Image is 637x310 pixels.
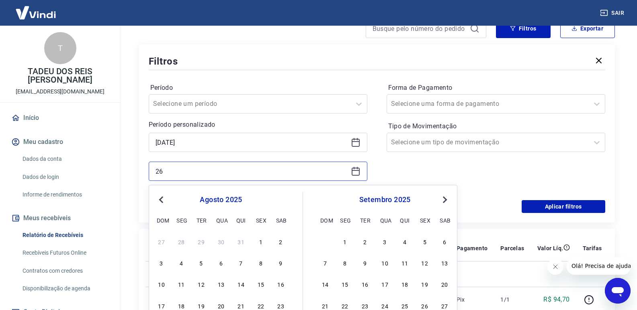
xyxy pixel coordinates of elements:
a: Início [10,109,111,127]
div: agosto 2025 [156,195,287,205]
label: Período [150,83,366,93]
h5: Filtros [149,55,178,68]
div: ter [197,215,206,225]
div: Choose quinta-feira, 18 de setembro de 2025 [400,279,410,289]
div: dom [157,215,166,225]
button: Meu cadastro [10,133,111,151]
button: Aplicar filtros [522,200,605,213]
button: Exportar [560,19,615,38]
div: qua [216,215,226,225]
div: Choose terça-feira, 5 de agosto de 2025 [197,258,206,267]
div: sab [440,215,449,225]
p: Parcelas [500,244,524,252]
div: Choose quarta-feira, 13 de agosto de 2025 [216,279,226,289]
p: 1/1 [500,296,524,304]
div: Choose sábado, 9 de agosto de 2025 [276,258,286,267]
div: Choose segunda-feira, 28 de julho de 2025 [176,237,186,246]
p: Pix [457,296,488,304]
p: [EMAIL_ADDRESS][DOMAIN_NAME] [16,87,104,96]
iframe: Mensagem da empresa [567,257,631,275]
input: Data inicial [156,136,348,148]
a: Dados de login [19,169,111,185]
div: Choose domingo, 31 de agosto de 2025 [320,237,330,246]
div: Choose quarta-feira, 6 de agosto de 2025 [216,258,226,267]
div: seg [340,215,350,225]
button: Next Month [440,195,450,205]
input: Busque pelo número do pedido [373,22,467,34]
iframe: Fechar mensagem [547,259,563,275]
div: T [44,32,76,64]
div: Choose sexta-feira, 1 de agosto de 2025 [256,237,266,246]
div: Choose sexta-feira, 12 de setembro de 2025 [420,258,430,267]
div: Choose segunda-feira, 1 de setembro de 2025 [340,237,350,246]
div: Choose sexta-feira, 5 de setembro de 2025 [420,237,430,246]
div: Choose domingo, 7 de setembro de 2025 [320,258,330,267]
input: Data final [156,165,348,177]
a: Informe de rendimentos [19,186,111,203]
div: qui [236,215,246,225]
a: Disponibilização de agenda [19,280,111,297]
div: Choose terça-feira, 29 de julho de 2025 [197,237,206,246]
div: Choose terça-feira, 16 de setembro de 2025 [360,279,370,289]
div: Choose quinta-feira, 14 de agosto de 2025 [236,279,246,289]
div: Choose sábado, 2 de agosto de 2025 [276,237,286,246]
button: Previous Month [156,195,166,205]
div: Choose quinta-feira, 7 de agosto de 2025 [236,258,246,267]
p: Valor Líq. [537,244,563,252]
div: Choose domingo, 27 de julho de 2025 [157,237,166,246]
div: Choose quinta-feira, 4 de setembro de 2025 [400,237,410,246]
div: Choose quarta-feira, 10 de setembro de 2025 [380,258,390,267]
p: Tarifas [583,244,602,252]
div: Choose domingo, 3 de agosto de 2025 [157,258,166,267]
p: Período personalizado [149,120,367,130]
span: Olá! Precisa de ajuda? [5,6,68,12]
a: Dados da conta [19,151,111,167]
div: Choose domingo, 10 de agosto de 2025 [157,279,166,289]
div: ter [360,215,370,225]
div: dom [320,215,330,225]
a: Relatório de Recebíveis [19,227,111,243]
div: Choose sexta-feira, 15 de agosto de 2025 [256,279,266,289]
button: Sair [598,6,627,20]
label: Tipo de Movimentação [388,122,604,131]
a: Contratos com credores [19,263,111,279]
div: Choose terça-feira, 9 de setembro de 2025 [360,258,370,267]
p: R$ 94,70 [543,295,569,304]
p: TADEU DOS REIS [PERSON_NAME] [6,67,114,84]
div: Choose quarta-feira, 3 de setembro de 2025 [380,237,390,246]
div: Choose quinta-feira, 11 de setembro de 2025 [400,258,410,267]
div: Choose sábado, 20 de setembro de 2025 [440,279,449,289]
div: Choose domingo, 14 de setembro de 2025 [320,279,330,289]
div: sex [420,215,430,225]
div: Choose terça-feira, 2 de setembro de 2025 [360,237,370,246]
div: Choose sábado, 16 de agosto de 2025 [276,279,286,289]
div: sab [276,215,286,225]
div: seg [176,215,186,225]
iframe: Botão para abrir a janela de mensagens [605,278,631,304]
button: Meus recebíveis [10,209,111,227]
div: Choose sábado, 6 de setembro de 2025 [440,237,449,246]
div: Choose sábado, 13 de setembro de 2025 [440,258,449,267]
div: Choose segunda-feira, 8 de setembro de 2025 [340,258,350,267]
div: qua [380,215,390,225]
div: Choose sexta-feira, 19 de setembro de 2025 [420,279,430,289]
p: Pagamento [457,244,488,252]
div: Choose segunda-feira, 15 de setembro de 2025 [340,279,350,289]
div: qui [400,215,410,225]
div: setembro 2025 [319,195,451,205]
div: Choose sexta-feira, 8 de agosto de 2025 [256,258,266,267]
div: Choose segunda-feira, 11 de agosto de 2025 [176,279,186,289]
div: Choose segunda-feira, 4 de agosto de 2025 [176,258,186,267]
div: Choose quarta-feira, 30 de julho de 2025 [216,237,226,246]
a: Recebíveis Futuros Online [19,245,111,261]
div: Choose terça-feira, 12 de agosto de 2025 [197,279,206,289]
div: sex [256,215,266,225]
div: Choose quarta-feira, 17 de setembro de 2025 [380,279,390,289]
label: Forma de Pagamento [388,83,604,93]
div: Choose quinta-feira, 31 de julho de 2025 [236,237,246,246]
img: Vindi [10,0,62,25]
button: Filtros [496,19,551,38]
